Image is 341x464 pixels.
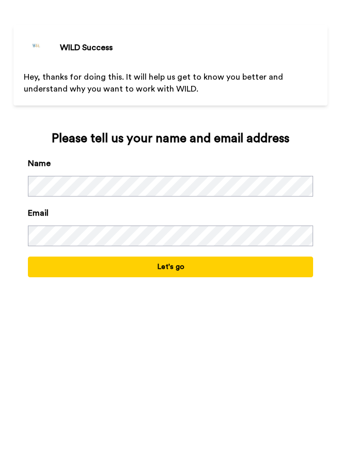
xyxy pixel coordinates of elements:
span: Hey, thanks for doing this. It will help us get to know you better and understand why you want to... [24,73,285,93]
div: WILD Success [60,41,113,54]
div: Please tell us your name and email address [28,130,313,147]
label: Name [28,157,51,170]
label: Email [28,207,49,219]
button: Let's go [28,257,313,277]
